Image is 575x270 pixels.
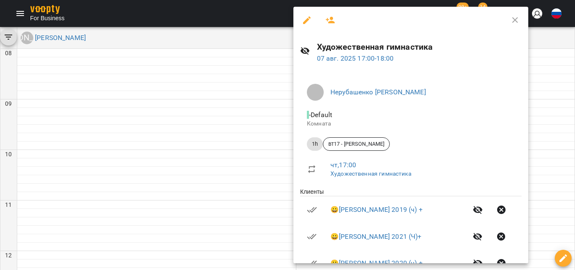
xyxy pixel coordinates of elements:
[307,205,317,215] svg: Визит оплачен
[330,161,356,169] a: чт , 17:00
[323,140,389,148] span: вт17 - [PERSON_NAME]
[307,111,334,119] span: - Default
[330,206,423,214] a: 😀[PERSON_NAME] 2019 (ч) +
[307,120,515,128] p: Комната
[330,259,423,267] a: 😀[PERSON_NAME] 2020 (ч) +
[323,137,390,151] div: вт17 - [PERSON_NAME]
[317,53,522,64] p: 07 авг. 2025 17:00 - 18:00
[317,40,522,53] h6: Художественная гимнастика
[307,232,317,242] svg: Визит оплачен
[330,170,411,177] a: Художественная гимнастика
[330,88,426,96] a: Нерубашенко [PERSON_NAME]
[307,258,317,268] svg: Визит оплачен
[330,233,422,241] a: 😀[PERSON_NAME] 2021 (Ч)+
[307,140,323,148] span: 1h
[317,53,522,64] a: 07 авг. 2025 17:00-18:00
